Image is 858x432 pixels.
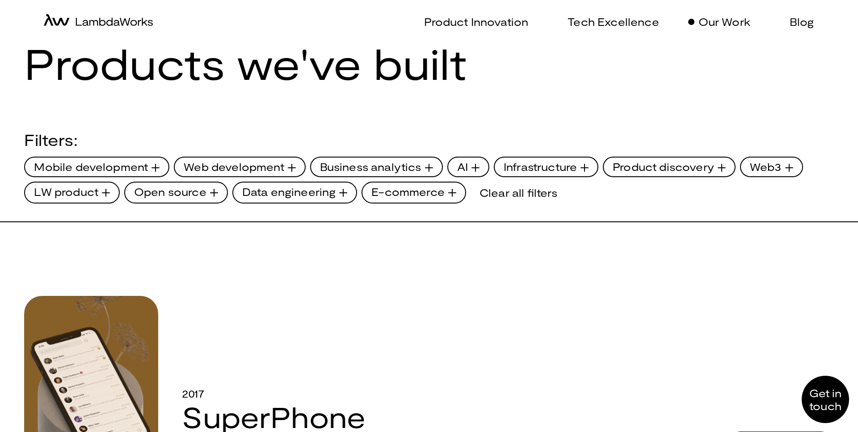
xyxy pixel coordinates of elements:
[779,15,814,28] a: Blog
[568,15,659,28] p: Tech Excellence
[790,15,814,28] p: Blog
[750,159,782,174] span: Web3
[182,388,613,400] div: 2017
[557,15,659,28] a: Tech Excellence
[34,184,98,199] span: LW product
[688,15,750,28] a: Our Work
[44,14,153,29] a: home-icon
[371,184,445,199] span: E-commerce
[24,38,467,87] h1: Products we've built
[424,15,528,28] p: Product Innovation
[134,184,206,199] span: Open source
[184,159,284,174] span: Web development
[24,132,833,148] div: Filters:
[242,184,336,199] span: Data engineering
[413,15,528,28] a: Product Innovation
[504,159,577,174] span: Infrastructure
[698,15,750,28] p: Our Work
[471,182,567,204] div: Clear all filters
[613,159,714,174] span: Product discovery
[320,159,421,174] span: Business analytics
[457,159,468,174] span: AI
[34,159,148,174] span: Mobile development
